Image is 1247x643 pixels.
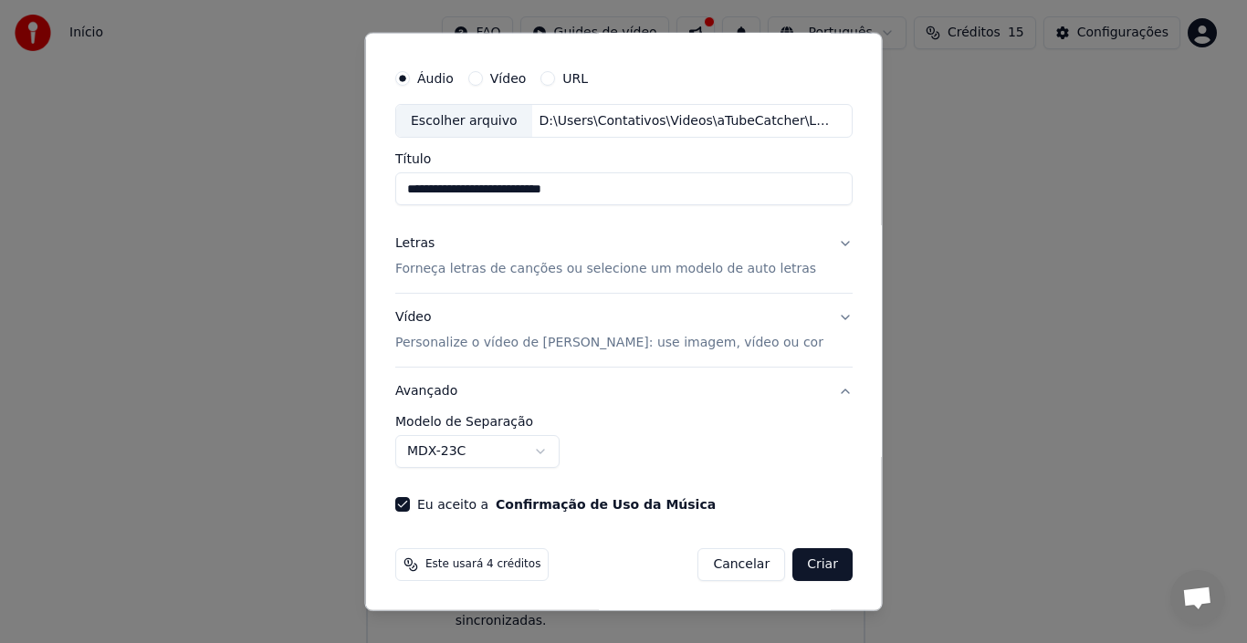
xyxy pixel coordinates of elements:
button: LetrasForneça letras de canções ou selecione um modelo de auto letras [395,220,853,293]
label: Modelo de Separação [395,415,853,428]
button: VídeoPersonalize o vídeo de [PERSON_NAME]: use imagem, vídeo ou cor [395,294,853,367]
label: URL [562,71,588,84]
p: Forneça letras de canções ou selecione um modelo de auto letras [395,260,816,278]
span: Este usará 4 créditos [425,557,540,572]
label: Áudio [417,71,454,84]
label: Vídeo [489,71,526,84]
div: Letras [395,234,435,253]
div: Escolher arquivo [396,104,532,137]
button: Avançado [395,368,853,415]
button: Criar [792,548,853,581]
div: Avançado [395,415,853,482]
div: D:\Users\Contativos\Videos\aTubeCatcher\LEGIÃO URBANA - [GEOGRAPHIC_DATA]MP3 [531,111,842,130]
label: Eu aceito a [417,498,716,511]
p: Personalize o vídeo de [PERSON_NAME]: use imagem, vídeo ou cor [395,334,823,352]
button: Cancelar [697,548,785,581]
button: Eu aceito a [496,498,716,511]
div: Vídeo [395,308,823,352]
label: Título [395,152,853,165]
